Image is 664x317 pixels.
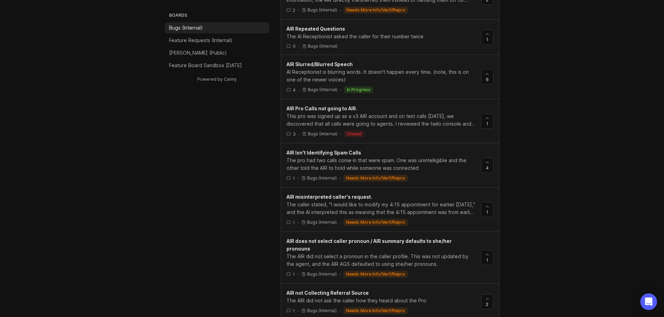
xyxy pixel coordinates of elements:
a: Powered by Canny [196,75,238,83]
button: 2 [481,294,494,309]
p: Bugs (Internal) [307,7,337,13]
a: AIR misinterpreted caller's request.The caller stated, "I would like to modify my 4:15 appointmen... [287,193,481,226]
div: · [298,131,299,137]
div: AI Receptionist is blurring words. It doesn't happen every time. (note, this is on one of the new... [287,68,475,84]
p: closed [347,131,361,137]
button: 1 [481,250,494,265]
span: 1 [486,121,488,127]
p: Bugs (Internal) [169,24,203,31]
span: AIR not Collecting Referral Source [287,290,369,296]
a: AIR Slurred/Blurred SpeechAI Receptionist is blurring words. It doesn't happen every time. (note,... [287,61,481,93]
a: Bugs (Internal) [165,22,269,33]
div: The pro had two calls come in that were spam. One was unintelligible and the other told the AIR t... [287,157,475,172]
a: Feature Board Sandbox [DATE] [165,60,269,71]
div: · [298,43,299,49]
a: Feature Requests (Internal) [165,35,269,46]
span: 1 [293,308,295,314]
p: Bugs (Internal) [307,175,337,181]
div: · [339,271,341,277]
span: 1 [293,271,295,277]
p: [PERSON_NAME] (Public) [169,49,227,56]
p: needs more info/verif/repro [346,271,405,277]
span: 0 [293,43,296,49]
p: Feature Requests (Internal) [169,37,232,44]
button: 1 [481,30,494,45]
p: Bugs (Internal) [308,43,337,49]
p: Bugs (Internal) [308,131,337,137]
a: [PERSON_NAME] (Public) [165,47,269,58]
a: AIR Repeated QuestionsThe AI Receptionist asked the caller for their number twice0·Bugs (Internal) [287,25,481,49]
div: This pro was signed up as a v3 AIR account and on test calls [DATE], we discovered that all calls... [287,112,475,128]
div: The AIR did not ask the caller how they heard about the Pro [287,297,475,304]
span: 3 [293,131,296,137]
span: 1 [486,257,488,263]
div: · [298,220,299,225]
div: The AI Receptionist asked the caller for their number twice [287,33,475,40]
a: AIR not Collecting Referral SourceThe AIR did not ask the caller how they heard about the Pro1·Bu... [287,289,481,314]
div: · [340,131,341,137]
button: 1 [481,113,494,129]
span: 2 [293,7,295,13]
span: 1 [486,37,488,42]
div: Open Intercom Messenger [640,293,657,310]
div: · [298,7,299,13]
div: · [340,7,341,13]
button: 6 [481,69,494,85]
span: 2 [486,301,488,307]
p: Bugs (Internal) [307,271,337,277]
span: AIR Pro Calls not going to AIR. [287,105,357,111]
div: · [339,308,341,314]
span: 1 [293,220,295,225]
h3: Boards [168,11,269,21]
span: AIR misinterpreted caller's request. [287,194,372,200]
span: AIR Slurred/Blurred Speech [287,61,353,67]
button: 1 [481,202,494,217]
span: AIR Isn't Identifying Spam Calls [287,150,361,156]
div: · [298,87,299,93]
p: Bugs (Internal) [308,87,337,93]
a: AIR Pro Calls not going to AIR.This pro was signed up as a v3 AIR account and on test calls [DATE... [287,105,481,137]
p: needs more info/verif/repro [346,308,405,314]
div: · [298,271,299,277]
p: needs more info/verif/repro [346,175,405,181]
p: needs more info/verif/repro [346,7,405,13]
div: · [339,175,341,181]
a: AIR does not select caller pronoun / AIR summary defaults to she/her pronounsThe AIR did not sele... [287,237,481,278]
p: Bugs (Internal) [307,220,337,225]
p: Bugs (Internal) [307,308,337,314]
a: AIR Isn't Identifying Spam CallsThe pro had two calls come in that were spam. One was unintelligi... [287,149,481,182]
span: 4 [486,165,489,171]
p: in progress [347,87,371,93]
div: · [298,308,299,314]
span: 6 [486,77,489,82]
div: · [298,175,299,181]
span: 4 [293,87,296,93]
div: · [340,87,341,93]
span: 1 [486,209,488,215]
div: The AIR did not select a pronoun in the caller profile. This was not updated by the agent, and th... [287,253,475,268]
p: needs more info/verif/repro [346,220,405,225]
div: · [339,220,341,225]
span: 1 [293,175,295,181]
div: The caller stated, "I would like to modify my 4:15 appointment for earlier [DATE]," and the AI in... [287,201,475,216]
span: AIR Repeated Questions [287,26,345,32]
button: 4 [481,158,494,173]
p: Feature Board Sandbox [DATE] [169,62,242,69]
span: AIR does not select caller pronoun / AIR summary defaults to she/her pronouns [287,238,452,252]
